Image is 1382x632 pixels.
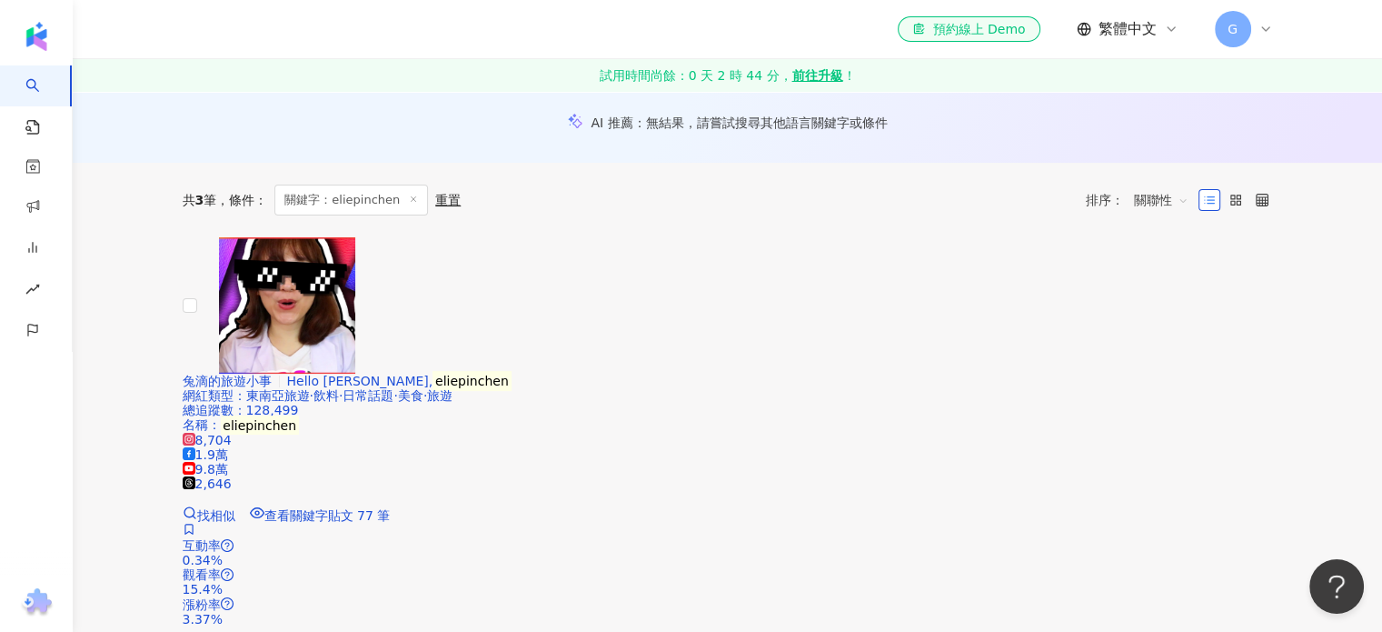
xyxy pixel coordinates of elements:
span: 互動率 [183,538,221,553]
a: search [25,65,62,136]
a: 預約線上 Demo [898,16,1039,42]
span: 1.9萬 [183,447,228,462]
span: 9.8萬 [183,462,228,477]
span: 找相似 [197,508,235,523]
div: 預約線上 Demo [912,20,1025,38]
span: 無結果，請嘗試搜尋其他語言關鍵字或條件 [646,115,888,130]
span: 觀看率 [183,567,221,582]
div: 共 筆 [183,193,217,207]
div: 15.4% [183,582,1273,597]
a: 找相似 [183,506,235,523]
span: 美食 [398,388,423,403]
div: AI 推薦 ： [591,115,887,130]
mark: eliepinchen [221,416,299,436]
mark: eliepinchen [432,371,511,391]
span: 條件 ： [216,193,267,207]
span: question-circle [221,568,234,581]
span: 3 [195,193,204,207]
span: 日常話題 [343,388,393,403]
span: 關鍵字：eliepinchen [274,185,428,216]
img: logo icon [22,22,51,51]
span: 關聯性 [1134,186,1188,215]
div: 排序： [1086,186,1198,215]
iframe: Help Scout Beacon - Open [1309,559,1364,614]
span: question-circle [221,597,234,610]
span: G [1228,19,1238,39]
span: rise [25,271,40,312]
div: 總追蹤數 ： 128,499 [183,403,1273,417]
span: 旅遊 [427,388,452,403]
span: 繁體中文 [1099,19,1157,39]
span: 漲粉率 [183,597,221,612]
span: Hello [PERSON_NAME], [287,374,433,388]
div: 0.34% [183,553,1273,567]
span: · [339,388,343,403]
strong: 前往升級 [791,66,842,85]
div: 3.37% [183,612,1273,627]
img: KOL Avatar [219,237,355,374]
span: 東南亞旅遊 [246,388,310,403]
a: 試用時間尚餘：0 天 2 時 44 分，前往升級！ [73,59,1382,92]
span: 查看關鍵字貼文 77 筆 [264,508,391,523]
span: question-circle [221,539,234,552]
span: 名稱 ： [183,416,299,436]
span: 8,704 [183,433,232,447]
span: · [310,388,313,403]
span: · [393,388,397,403]
span: 兔滴的旅遊小事 [183,374,272,388]
span: · [423,388,427,403]
span: 飲料 [313,388,339,403]
div: 重置 [435,193,461,207]
span: 2,646 [183,477,232,491]
a: 查看關鍵字貼文 77 筆 [250,506,391,523]
div: 網紅類型 ： [183,388,1273,403]
img: chrome extension [19,588,55,617]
